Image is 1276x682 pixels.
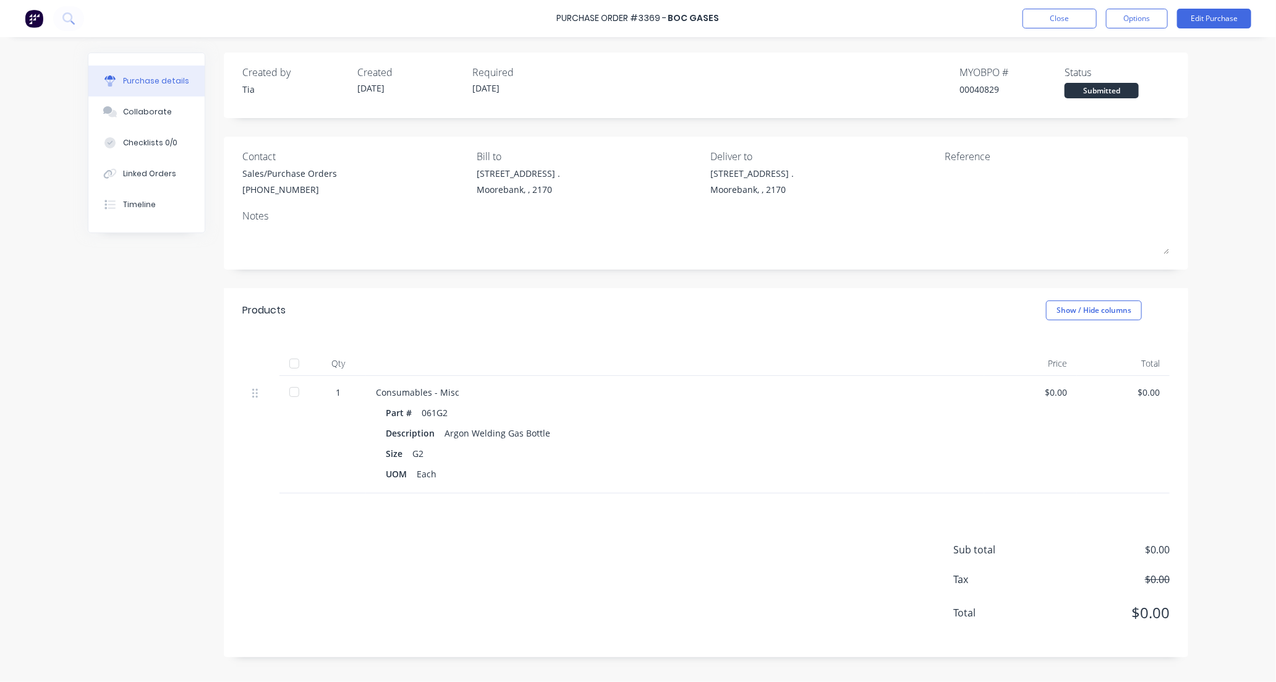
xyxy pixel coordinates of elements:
[242,183,337,196] div: [PHONE_NUMBER]
[310,351,366,376] div: Qty
[123,168,176,179] div: Linked Orders
[242,303,286,318] div: Products
[1065,65,1170,80] div: Status
[1046,572,1170,587] span: $0.00
[412,445,423,462] div: G2
[386,424,444,442] div: Description
[242,65,347,80] div: Created by
[386,465,417,483] div: UOM
[357,65,462,80] div: Created
[711,167,794,180] div: [STREET_ADDRESS] .
[88,158,205,189] button: Linked Orders
[1065,83,1139,98] div: Submitted
[417,465,436,483] div: Each
[376,386,974,399] div: Consumables - Misc
[953,542,1046,557] span: Sub total
[88,96,205,127] button: Collaborate
[953,605,1046,620] span: Total
[123,75,189,87] div: Purchase details
[668,12,720,25] div: BOC Gases
[472,65,577,80] div: Required
[88,66,205,96] button: Purchase details
[1087,386,1160,399] div: $0.00
[1046,602,1170,624] span: $0.00
[711,183,794,196] div: Moorebank, , 2170
[959,65,1065,80] div: MYOB PO #
[1077,351,1170,376] div: Total
[1106,9,1168,28] button: Options
[477,167,560,180] div: [STREET_ADDRESS] .
[88,127,205,158] button: Checklists 0/0
[123,199,156,210] div: Timeline
[242,149,467,164] div: Contact
[1046,542,1170,557] span: $0.00
[25,9,43,28] img: Factory
[953,572,1046,587] span: Tax
[88,189,205,220] button: Timeline
[1023,9,1097,28] button: Close
[959,83,1065,96] div: 00040829
[386,445,412,462] div: Size
[444,424,550,442] div: Argon Welding Gas Bottle
[242,208,1170,223] div: Notes
[1177,9,1251,28] button: Edit Purchase
[422,404,448,422] div: 061G2
[320,386,356,399] div: 1
[123,137,177,148] div: Checklists 0/0
[123,106,172,117] div: Collaborate
[242,167,337,180] div: Sales/Purchase Orders
[945,149,1170,164] div: Reference
[386,404,422,422] div: Part #
[557,12,667,25] div: Purchase Order #3369 -
[711,149,936,164] div: Deliver to
[477,149,702,164] div: Bill to
[477,183,560,196] div: Moorebank, , 2170
[994,386,1067,399] div: $0.00
[984,351,1077,376] div: Price
[1046,301,1142,320] button: Show / Hide columns
[242,83,347,96] div: Tia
